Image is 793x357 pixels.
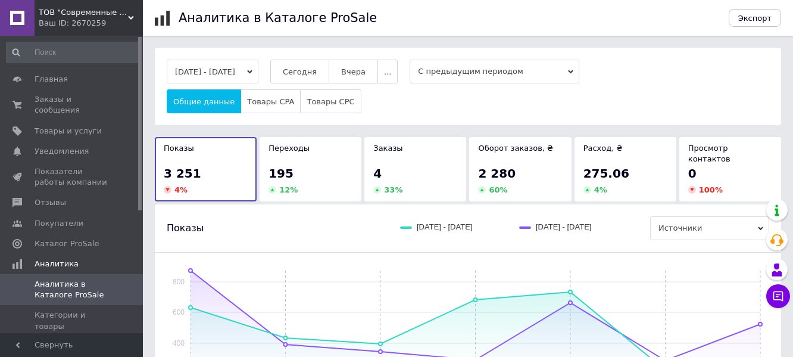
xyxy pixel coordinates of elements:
span: Оборот заказов, ₴ [478,144,553,153]
span: Категории и товары [35,310,110,331]
h1: Аналитика в Каталоге ProSale [179,11,377,25]
span: Заказы и сообщения [35,94,110,116]
div: Ваш ID: 2670259 [39,18,143,29]
span: Товары CPC [307,97,354,106]
span: 3 251 [164,166,201,181]
span: Вчера [341,67,366,76]
span: 275.06 [583,166,629,181]
span: Уведомления [35,146,89,157]
button: Чат с покупателем [766,284,790,308]
span: 4 % [174,185,188,194]
span: Аналитика [35,259,79,269]
text: 400 [173,339,185,347]
span: Сегодня [283,67,317,76]
span: 60 % [489,185,507,194]
span: Показатели работы компании [35,166,110,188]
span: Аналитика в Каталоге ProSale [35,279,110,300]
button: ... [377,60,398,83]
span: Показы [164,144,194,153]
button: Вчера [329,60,378,83]
button: Общие данные [167,89,241,113]
span: Показы [167,222,204,235]
span: 4 % [594,185,607,194]
span: Заказы [373,144,402,153]
button: Товары CPC [300,89,361,113]
span: 100 % [699,185,723,194]
span: Расход, ₴ [583,144,623,153]
button: Сегодня [270,60,329,83]
span: ТОВ "Современные Профильные Технологии" [39,7,128,18]
span: Товары и услуги [35,126,102,136]
span: Главная [35,74,68,85]
span: Просмотр контактов [688,144,730,163]
span: 12 % [279,185,298,194]
span: Каталог ProSale [35,238,99,249]
button: [DATE] - [DATE] [167,60,258,83]
span: С предыдущим периодом [410,60,579,83]
button: Экспорт [729,9,781,27]
button: Товары CPA [241,89,301,113]
span: Отзывы [35,197,66,208]
span: 0 [688,166,697,181]
text: 600 [173,308,185,316]
span: Общие данные [173,97,235,106]
span: Переходы [269,144,310,153]
span: Товары CPA [247,97,294,106]
span: 195 [269,166,294,181]
input: Поиск [6,42,141,63]
text: 800 [173,278,185,286]
span: Экспорт [738,14,772,23]
span: 33 % [384,185,402,194]
span: ... [384,67,391,76]
span: Покупатели [35,218,83,229]
span: 2 280 [478,166,516,181]
span: Источники [650,216,769,240]
span: 4 [373,166,382,181]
